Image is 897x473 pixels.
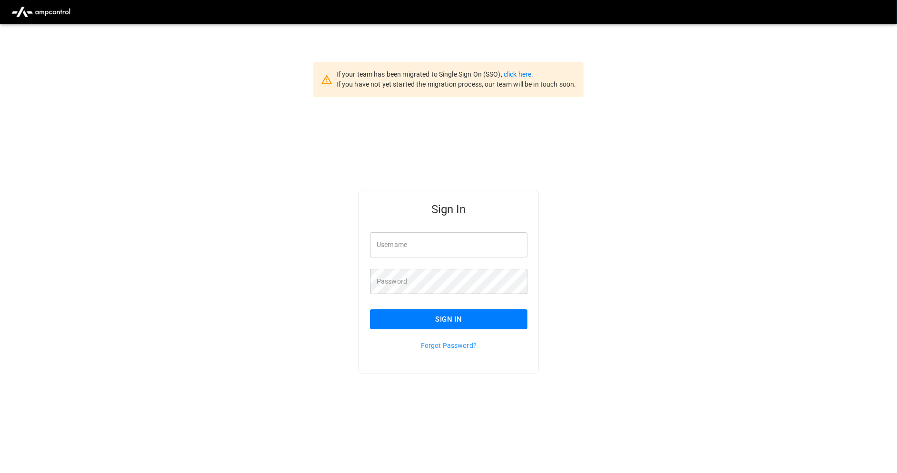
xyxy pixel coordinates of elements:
[370,309,527,329] button: Sign In
[370,341,527,350] p: Forgot Password?
[336,80,576,88] span: If you have not yet started the migration process, our team will be in touch soon.
[370,202,527,217] h5: Sign In
[336,70,504,78] span: If your team has been migrated to Single Sign On (SSO),
[504,70,533,78] a: click here.
[8,3,74,21] img: ampcontrol.io logo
